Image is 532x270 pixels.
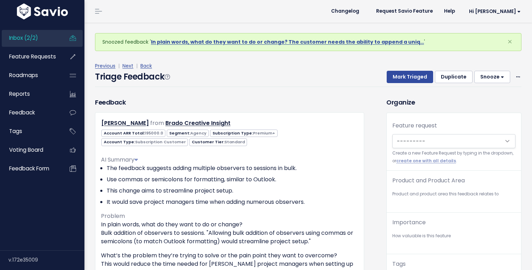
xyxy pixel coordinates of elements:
span: Tags [9,127,22,135]
a: Hi [PERSON_NAME] [461,6,526,17]
span: Account ARR Total: [101,130,165,137]
label: Importance [392,218,426,227]
h3: Feedback [95,98,126,107]
li: Use commas or semicolons for formatting, similar to Outlook. [107,175,358,184]
span: Account Type: [101,138,188,146]
a: Back [140,62,152,69]
a: Previous [95,62,115,69]
a: Voting Board [2,142,58,158]
label: Tags [392,260,406,268]
button: Close [500,33,519,50]
li: This change aims to streamline project setup. [107,187,358,195]
span: Subscription Customer [135,139,186,145]
a: Roadmaps [2,67,58,83]
span: Customer Tier: [189,138,247,146]
span: | [135,62,139,69]
small: Product and product area this feedback relates to [392,190,515,198]
a: [PERSON_NAME] [101,119,149,127]
span: Agency [190,130,207,136]
span: from [150,119,164,127]
span: × [507,36,512,48]
span: Feedback form [9,165,49,172]
a: Next [122,62,133,69]
div: v.172e35009 [8,251,84,269]
a: Feature Requests [2,49,58,65]
small: How valuable is this feature [392,232,515,240]
a: Feedback form [2,161,58,177]
span: Feedback [9,109,35,116]
span: AI Summary [101,156,138,164]
a: Feedback [2,105,58,121]
h3: Organize [386,98,521,107]
img: logo-white.9d6f32f41409.svg [15,4,70,19]
span: Standard [224,139,245,145]
a: create one with all details [396,158,456,164]
a: In plain words, what do they want to do or change? The customer needs the ability to append a uniq… [151,38,424,45]
a: Request Savio Feature [370,6,438,17]
label: Product and Product Area [392,176,465,185]
a: Brado Creative Insight [165,119,230,127]
a: Tags [2,123,58,139]
p: In plain words, what do they want to do or change? Bulk addition of observers to sessions. "Allow... [101,220,358,246]
h4: Triage Feedback [95,70,170,83]
a: Reports [2,86,58,102]
span: Changelog [331,9,359,14]
button: Mark Triaged [387,71,433,83]
span: Reports [9,90,30,98]
li: The feedback suggests adding multiple observers to sessions in bulk. [107,164,358,172]
button: Duplicate [435,71,473,83]
span: | [117,62,121,69]
span: Premium+ [253,130,275,136]
button: Snooze [474,71,510,83]
span: 195000.0 [145,130,163,136]
label: Feature request [392,121,437,130]
span: Segment: [167,130,209,137]
li: It would save project managers time when adding numerous observers. [107,198,358,206]
div: Snoozed feedback ' ' [95,33,521,51]
small: Create a new Feature Request by typing in the dropdown, or . [392,150,515,165]
span: Voting Board [9,146,43,153]
span: Subscription Type: [210,130,277,137]
span: Problem [101,212,125,220]
span: Hi [PERSON_NAME] [469,9,521,14]
span: Inbox (2/2) [9,34,38,42]
a: Inbox (2/2) [2,30,58,46]
span: Roadmaps [9,71,38,79]
span: Feature Requests [9,53,56,60]
a: Help [438,6,461,17]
